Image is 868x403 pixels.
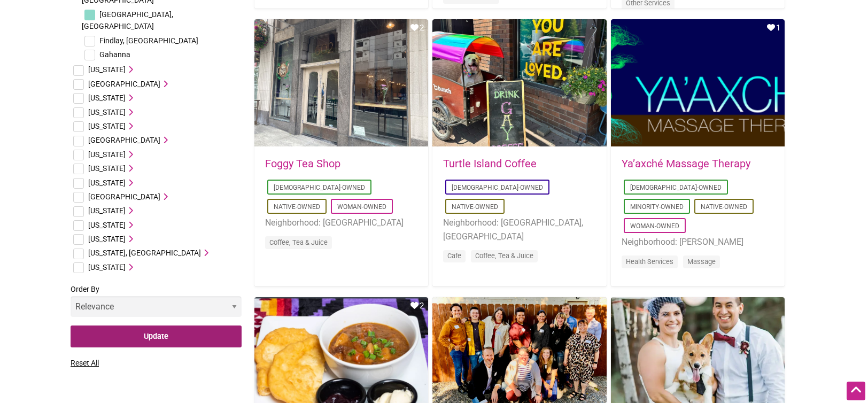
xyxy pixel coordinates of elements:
span: [US_STATE] [88,221,126,229]
a: Native-Owned [701,203,747,211]
div: Scroll Back to Top [847,382,865,400]
a: Woman-Owned [630,222,679,230]
span: Gahanna [99,50,130,59]
a: Coffee, Tea & Juice [269,238,328,246]
span: [US_STATE] [88,65,126,74]
a: [DEMOGRAPHIC_DATA]-Owned [452,184,543,191]
span: Findlay, [GEOGRAPHIC_DATA] [99,36,198,45]
a: Cafe [447,252,461,260]
input: Update [71,325,242,347]
a: Woman-Owned [337,203,386,211]
label: Order By [71,283,242,325]
span: [GEOGRAPHIC_DATA], [GEOGRAPHIC_DATA] [82,10,173,30]
span: [GEOGRAPHIC_DATA] [88,80,160,88]
a: Health Services [626,258,673,266]
select: Order By [71,296,242,317]
a: Coffee, Tea & Juice [475,252,533,260]
li: Neighborhood: [GEOGRAPHIC_DATA] [265,216,417,230]
a: Massage [687,258,716,266]
li: Neighborhood: [PERSON_NAME] [622,235,774,249]
span: [US_STATE] [88,164,126,173]
span: [US_STATE], [GEOGRAPHIC_DATA] [88,249,201,257]
span: [US_STATE] [88,263,126,272]
a: [DEMOGRAPHIC_DATA]-Owned [274,184,365,191]
a: Reset All [71,359,99,367]
span: [GEOGRAPHIC_DATA] [88,192,160,201]
span: [US_STATE] [88,108,126,117]
span: [US_STATE] [88,206,126,215]
a: [DEMOGRAPHIC_DATA]-Owned [630,184,722,191]
span: [US_STATE] [88,235,126,243]
a: Native-Owned [452,203,498,211]
a: Foggy Tea Shop [265,157,340,170]
a: Minority-Owned [630,203,684,211]
span: [US_STATE] [88,150,126,159]
a: Turtle Island Coffee [443,157,537,170]
li: Neighborhood: [GEOGRAPHIC_DATA], [GEOGRAPHIC_DATA] [443,216,595,243]
span: [US_STATE] [88,94,126,102]
a: Ya’axché Massage Therapy [622,157,750,170]
span: [US_STATE] [88,122,126,130]
span: [US_STATE] [88,179,126,187]
a: Native-Owned [274,203,320,211]
span: [GEOGRAPHIC_DATA] [88,136,160,144]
